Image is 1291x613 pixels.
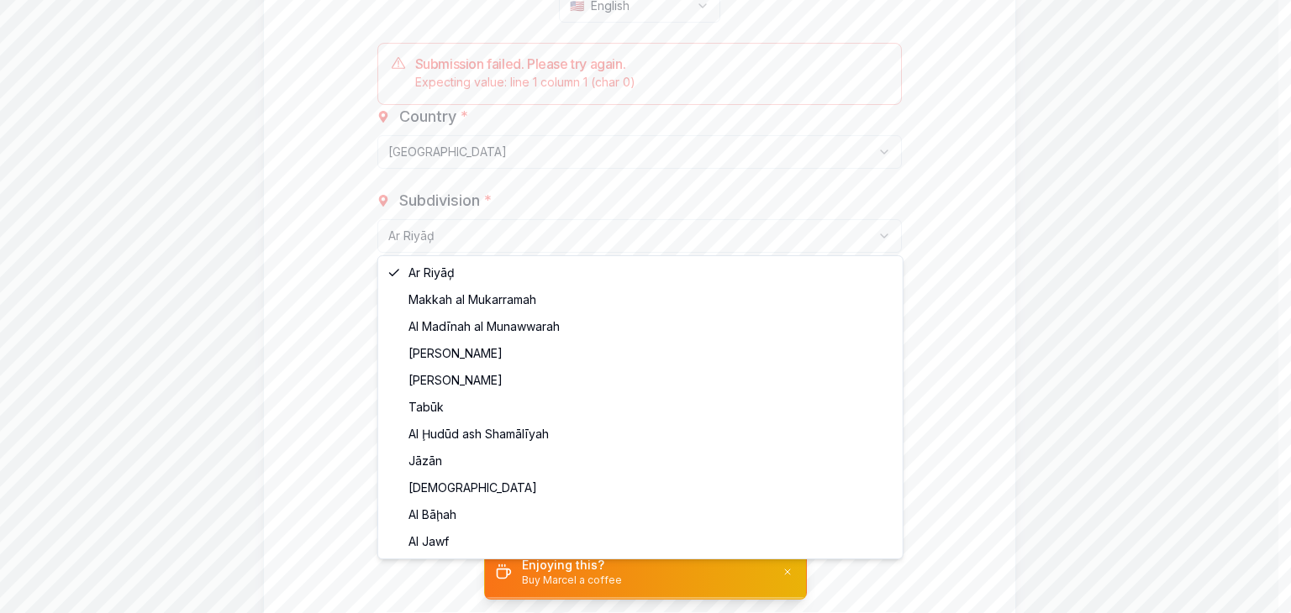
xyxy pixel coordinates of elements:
span: [PERSON_NAME] [408,345,503,362]
span: Jāzān [408,453,442,469]
span: [PERSON_NAME] [408,372,503,389]
span: Al Bāḩah [408,506,456,523]
span: Al Jawf [408,533,449,550]
span: [DEMOGRAPHIC_DATA] [408,479,537,496]
span: Al Ḩudūd ash Shamālīyah [408,426,549,443]
span: Tabūk [408,399,444,416]
span: Ar Riyāḑ [408,265,455,281]
span: Al Madīnah al Munawwarah [408,318,560,335]
span: Makkah al Mukarramah [408,291,536,308]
